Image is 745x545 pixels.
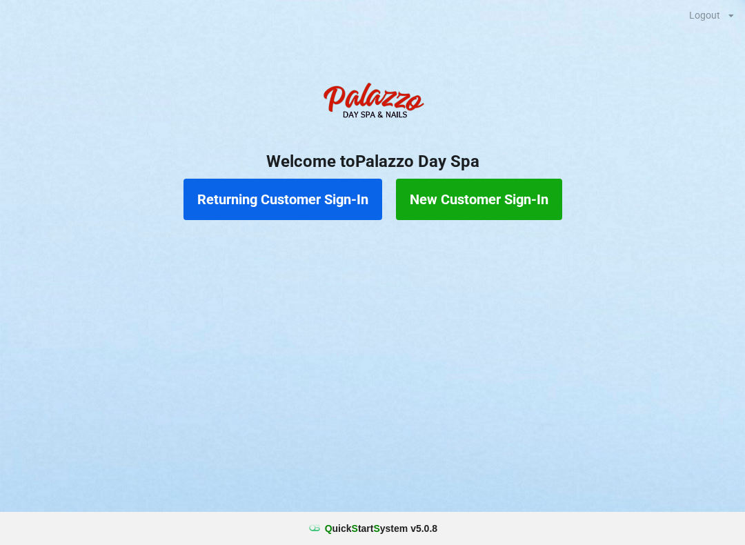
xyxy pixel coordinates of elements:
[396,179,562,220] button: New Customer Sign-In
[183,179,382,220] button: Returning Customer Sign-In
[689,10,720,20] div: Logout
[325,522,437,535] b: uick tart ystem v 5.0.8
[373,523,379,534] span: S
[325,523,332,534] span: Q
[317,75,428,130] img: PalazzoDaySpaNails-Logo.png
[352,523,358,534] span: S
[308,522,321,535] img: favicon.ico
